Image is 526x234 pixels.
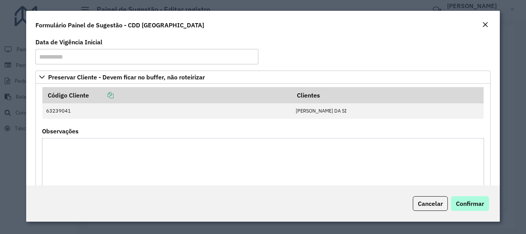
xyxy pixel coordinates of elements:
[480,20,491,30] button: Close
[413,196,448,211] button: Cancelar
[89,91,114,99] a: Copiar
[48,74,205,80] span: Preservar Cliente - Devem ficar no buffer, não roteirizar
[42,103,292,119] td: 63239041
[456,200,484,207] span: Confirmar
[35,84,490,213] div: Preservar Cliente - Devem ficar no buffer, não roteirizar
[42,126,79,136] label: Observações
[292,87,484,103] th: Clientes
[35,20,204,30] h4: Formulário Painel de Sugestão - CDD [GEOGRAPHIC_DATA]
[451,196,489,211] button: Confirmar
[418,200,443,207] span: Cancelar
[42,87,292,103] th: Código Cliente
[482,22,488,28] em: Fechar
[292,103,484,119] td: [PERSON_NAME] DA SI
[35,71,490,84] a: Preservar Cliente - Devem ficar no buffer, não roteirizar
[35,37,102,47] label: Data de Vigência Inicial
